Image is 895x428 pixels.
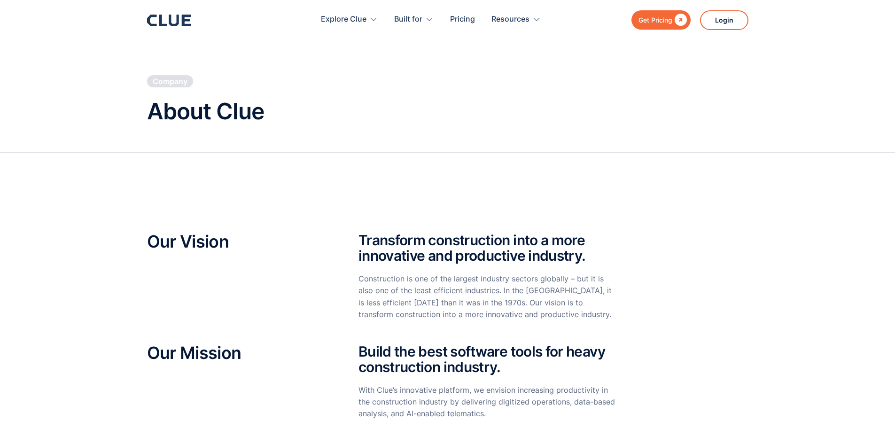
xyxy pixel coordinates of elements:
h2: Transform construction into a more innovative and productive industry. [358,233,616,264]
div: Resources [491,5,529,34]
div: Built for [394,5,422,34]
h2: Build the best software tools for heavy construction industry. [358,344,616,375]
div: Get Pricing [638,14,672,26]
p: Construction is one of the largest industry sectors globally – but it is also one of the least ef... [358,273,616,320]
a: Login [700,10,748,30]
h2: Our Vision [147,233,330,251]
div: Built for [394,5,434,34]
div: Company [153,76,187,86]
h2: Our Mission [147,344,330,363]
p: With Clue’s innovative platform, we envision increasing productivity in the construction industry... [358,384,616,420]
div: Explore Clue [321,5,366,34]
div:  [672,14,687,26]
a: Pricing [450,5,475,34]
div: Resources [491,5,541,34]
div: Explore Clue [321,5,378,34]
h1: About Clue [147,99,264,124]
a: Get Pricing [631,10,691,30]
